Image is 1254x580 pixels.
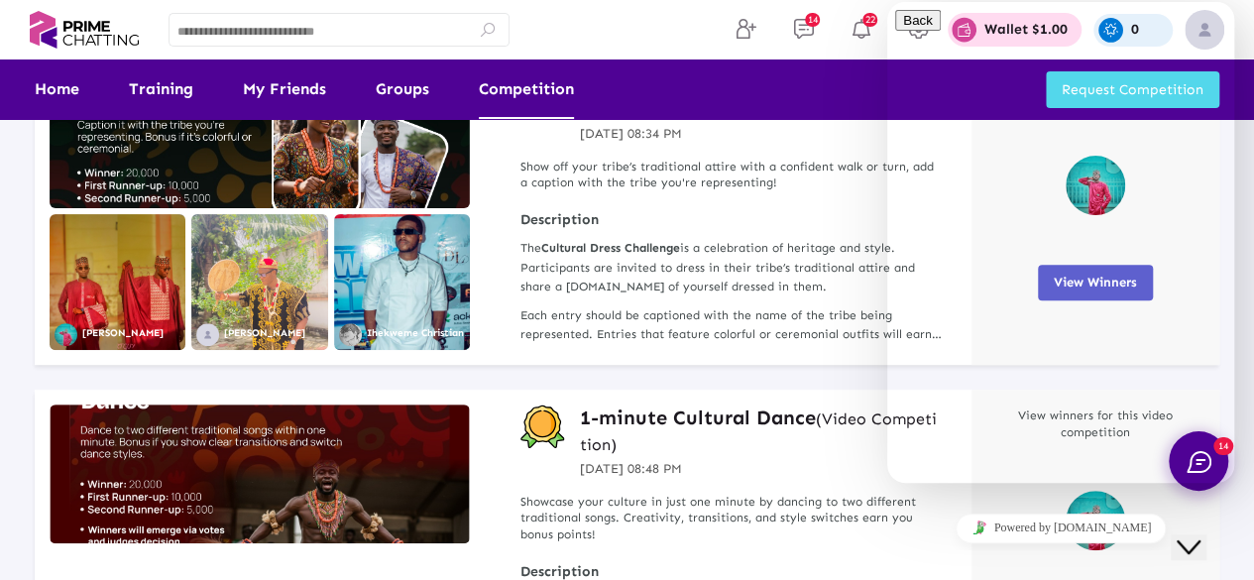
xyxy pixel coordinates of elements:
a: Training [129,59,193,119]
p: The is a celebration of heritage and style. Participants are invited to dress in their tribe’s tr... [520,239,942,296]
a: Competition [479,59,574,119]
a: My Friends [243,59,326,119]
img: 1756203742986.jpg [334,214,470,350]
p: [DATE] 08:34 PM [580,124,942,144]
img: competition-badge.svg [520,405,565,449]
strong: Cultural Dress Challenge [541,241,680,255]
a: 1-minute Cultural Dance(Video Competition) [580,405,942,456]
span: 14 [805,13,820,27]
img: 1758015794424.jpg [50,214,185,350]
img: IMGWA1756410505394.jpg [50,405,470,543]
iframe: chat widget [887,506,1234,550]
iframe: chat widget [887,2,1234,483]
h3: 1-minute Cultural Dance [580,405,942,456]
p: [PERSON_NAME] [224,328,305,339]
img: compititionbanner1752867292-aVA0b.jpg [50,69,470,208]
p: Show off your tribe’s traditional attire with a confident walk or turn, add a caption with the tr... [520,159,942,192]
a: Groups [376,59,429,119]
p: Showcase your culture in just one minute by dancing to two different traditional songs. Creativit... [520,494,942,543]
img: 6872abc575df9738c07e7a0d_1757525292585.png [55,323,77,346]
img: 6872abc575df9738c07e7a0d_1757525292585.png [1066,491,1125,550]
p: [DATE] 08:48 PM [580,459,942,479]
img: no_profile_image.svg [196,323,219,346]
img: 683ed4866530a9605a755410_1756324506508.png [339,323,362,346]
img: logo [30,6,139,54]
strong: Description [520,211,942,229]
p: Each entry should be captioned with the name of the tribe being represented. Entries that feature... [520,306,942,344]
span: 22 [862,13,877,27]
p: [PERSON_NAME] [82,328,164,339]
p: Ihekweme Christian [367,328,464,339]
img: 1757353885727.jpg [191,214,327,350]
iframe: chat widget [1171,501,1234,560]
a: Home [35,59,79,119]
